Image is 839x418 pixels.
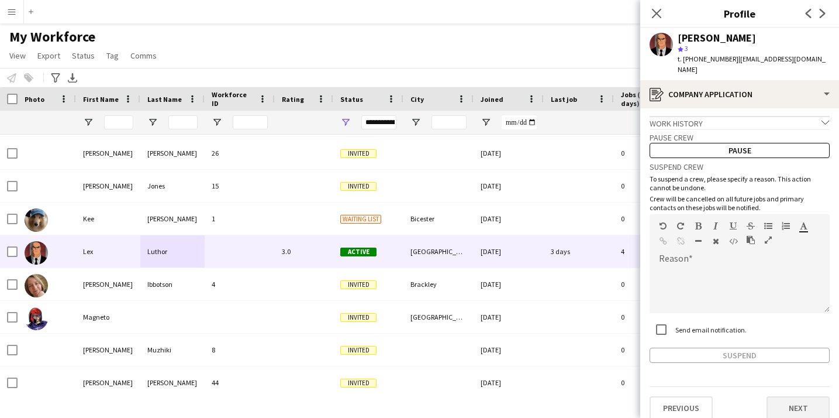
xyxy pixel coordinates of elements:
div: Magneto [76,301,140,333]
button: Open Filter Menu [83,117,94,128]
p: Crew will be cancelled on all future jobs and primary contacts on these jobs will be notified. [650,194,830,212]
span: 3 [685,44,688,53]
div: [GEOGRAPHIC_DATA] [403,301,474,333]
div: [DATE] [474,366,544,399]
div: Company application [640,80,839,108]
span: Invited [340,182,377,191]
span: Invited [340,313,377,322]
span: Status [340,95,363,104]
div: 26 [205,137,275,169]
p: To suspend a crew, please specify a reason. This action cannot be undone. [650,174,830,192]
div: [PERSON_NAME] [140,203,205,235]
h3: Pause crew [650,132,830,143]
span: Invited [340,149,377,158]
div: 44 [205,366,275,399]
app-action-btn: Advanced filters [49,71,63,85]
app-action-btn: Export XLSX [65,71,80,85]
div: 0 [614,137,690,169]
span: Workforce ID [212,90,254,108]
button: Open Filter Menu [340,117,351,128]
div: Luthor [140,235,205,268]
span: Invited [340,379,377,388]
span: Comms [130,50,157,61]
a: Export [33,48,65,63]
button: Undo [659,221,667,231]
img: Lex Luthor [25,241,48,265]
div: Work history [650,116,830,129]
span: Last Name [147,95,182,104]
button: Unordered List [764,221,772,231]
span: | [EMAIL_ADDRESS][DOMAIN_NAME] [678,54,826,74]
input: City Filter Input [431,115,467,129]
input: First Name Filter Input [104,115,133,129]
span: My Workforce [9,28,95,46]
button: Open Filter Menu [410,117,421,128]
span: Export [37,50,60,61]
button: Strikethrough [747,221,755,231]
span: Invited [340,280,377,289]
img: Lucy Ibbotson [25,274,48,297]
div: 0 [614,203,690,235]
button: Horizontal Line [694,237,702,246]
button: HTML Code [729,237,737,246]
div: 0 [614,366,690,399]
div: Ibbotson [140,268,205,300]
h3: Profile [640,6,839,21]
div: [PERSON_NAME] [678,33,756,43]
div: 8 [205,334,275,366]
button: Underline [729,221,737,231]
div: Muzhiki [140,334,205,366]
button: Text Color [799,221,807,231]
img: Kee Wong [25,208,48,232]
span: Rating [282,95,304,104]
span: Tag [106,50,119,61]
a: View [5,48,30,63]
div: Jones [140,170,205,202]
div: Brackley [403,268,474,300]
span: Invited [340,346,377,355]
button: Ordered List [782,221,790,231]
div: [PERSON_NAME] [76,170,140,202]
input: Workforce ID Filter Input [233,115,268,129]
div: [DATE] [474,268,544,300]
div: 0 [614,301,690,333]
div: [PERSON_NAME] [140,366,205,399]
a: Status [67,48,99,63]
button: Clear Formatting [712,237,720,246]
input: Joined Filter Input [502,115,537,129]
span: Joined [481,95,503,104]
div: Kee [76,203,140,235]
button: Redo [676,221,685,231]
div: [DATE] [474,137,544,169]
span: Last job [551,95,577,104]
a: Comms [126,48,161,63]
div: [PERSON_NAME] [140,137,205,169]
input: Last Name Filter Input [168,115,198,129]
div: 4 [614,235,690,268]
a: Tag [102,48,123,63]
div: 3 days [544,235,614,268]
div: Bicester [403,203,474,235]
div: 3.0 [275,235,333,268]
div: 0 [614,334,690,366]
div: 4 [205,268,275,300]
button: Bold [694,221,702,231]
img: Magneto [25,307,48,330]
div: [GEOGRAPHIC_DATA] [403,235,474,268]
span: First Name [83,95,119,104]
div: 15 [205,170,275,202]
span: City [410,95,424,104]
div: [DATE] [474,301,544,333]
div: [DATE] [474,203,544,235]
div: 0 [614,170,690,202]
button: Italic [712,221,720,231]
div: [DATE] [474,334,544,366]
span: Waiting list [340,215,381,224]
button: Fullscreen [764,235,772,245]
span: Status [72,50,95,61]
div: 0 [614,268,690,300]
div: [PERSON_NAME] [76,366,140,399]
div: [PERSON_NAME] [76,268,140,300]
span: Photo [25,95,44,104]
div: [DATE] [474,170,544,202]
